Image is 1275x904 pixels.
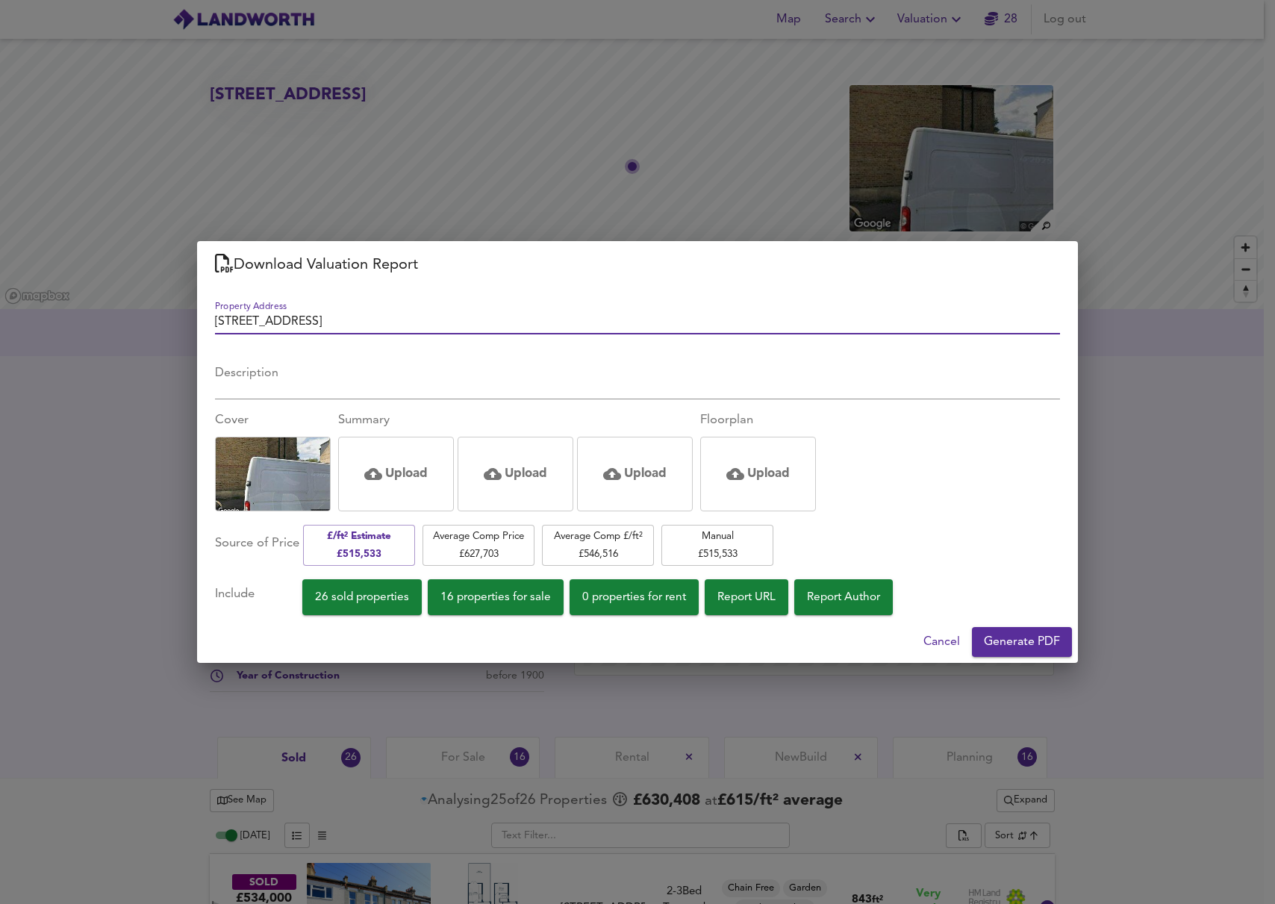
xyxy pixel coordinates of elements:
button: Average Comp Price£627,703 [423,525,534,566]
button: 26 sold properties [302,579,422,615]
span: 16 properties for sale [440,587,551,608]
span: 0 properties for rent [582,587,686,608]
h5: Upload [505,465,547,483]
label: Property Address [215,302,287,311]
h2: Download Valuation Report [215,253,1060,277]
span: Manual £ 515,533 [669,528,766,563]
span: 26 sold properties [315,587,409,608]
span: Generate PDF [984,632,1060,652]
span: Report Author [807,587,880,608]
h5: Upload [624,465,667,483]
h5: Upload [385,465,428,483]
div: Cover [215,411,331,429]
button: Generate PDF [972,627,1072,657]
span: £/ft² Estimate £ 515,533 [311,528,408,563]
span: Cancel [923,632,960,652]
div: Click to replace this image [215,437,331,511]
span: Average Comp Price £ 627,703 [430,528,527,563]
div: Floorplan [700,411,816,429]
button: Cancel [917,627,966,657]
button: Report Author [794,579,893,615]
div: Summary [338,411,693,429]
button: Manual£515,533 [661,525,773,566]
button: Average Comp £/ft²£546,516 [542,525,654,566]
h5: Upload [747,465,790,483]
span: Report URL [717,587,776,608]
div: Click or drag and drop an image [338,437,454,511]
div: Include [215,579,302,615]
span: Average Comp £/ft² £ 546,516 [549,528,646,563]
button: Report URL [705,579,788,615]
button: £/ft² Estimate£515,533 [303,525,415,566]
div: Source of Price [215,523,299,567]
img: Uploaded [216,433,330,515]
button: 16 properties for sale [428,579,564,615]
button: 0 properties for rent [570,579,699,615]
